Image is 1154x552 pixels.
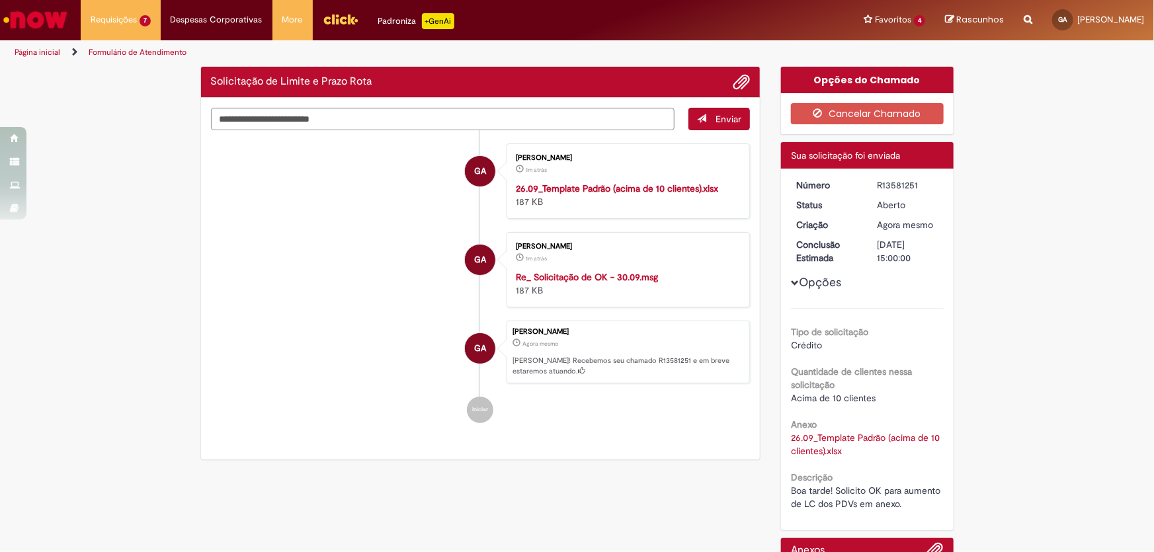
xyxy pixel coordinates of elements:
[422,13,454,29] p: +GenAi
[474,333,486,364] span: GA
[1059,15,1067,24] span: GA
[522,340,558,348] time: 30/09/2025 12:28:40
[791,418,817,430] b: Anexo
[15,47,60,58] a: Página inicial
[791,103,944,124] button: Cancelar Chamado
[791,326,868,338] b: Tipo de solicitação
[89,47,186,58] a: Formulário de Atendimento
[465,156,495,186] div: Giovana De Lima Alves
[516,154,736,162] div: [PERSON_NAME]
[522,340,558,348] span: Agora mesmo
[878,178,939,192] div: R13581251
[516,182,718,194] a: 26.09_Template Padrão (acima de 10 clientes).xlsx
[791,432,942,457] a: Download de 26.09_Template Padrão (acima de 10 clientes).xlsx
[786,238,868,264] dt: Conclusão Estimada
[791,485,943,510] span: Boa tarde! Solicito OK para aumento de LC dos PDVs em anexo.
[516,271,658,283] a: Re_ Solicitação de OK - 30.09.msg
[211,108,675,130] textarea: Digite sua mensagem aqui...
[1077,14,1144,25] span: [PERSON_NAME]
[526,255,547,262] span: 1m atrás
[526,166,547,174] time: 30/09/2025 12:27:54
[91,13,137,26] span: Requisições
[878,218,939,231] div: 30/09/2025 12:28:40
[526,255,547,262] time: 30/09/2025 12:27:42
[465,245,495,275] div: Giovana De Lima Alves
[688,108,750,130] button: Enviar
[878,219,934,231] span: Agora mesmo
[526,166,547,174] span: 1m atrás
[211,130,751,437] ul: Histórico de tíquete
[878,219,934,231] time: 30/09/2025 12:28:40
[1,7,69,33] img: ServiceNow
[791,366,912,391] b: Quantidade de clientes nessa solicitação
[956,13,1004,26] span: Rascunhos
[465,333,495,364] div: Giovana De Lima Alves
[791,471,833,483] b: Descrição
[282,13,303,26] span: More
[323,9,358,29] img: click_logo_yellow_360x200.png
[878,198,939,212] div: Aberto
[945,14,1004,26] a: Rascunhos
[786,178,868,192] dt: Número
[786,218,868,231] dt: Criação
[516,243,736,251] div: [PERSON_NAME]
[716,113,741,125] span: Enviar
[211,76,372,88] h2: Solicitação de Limite e Prazo Rota Histórico de tíquete
[378,13,454,29] div: Padroniza
[171,13,263,26] span: Despesas Corporativas
[791,392,876,404] span: Acima de 10 clientes
[786,198,868,212] dt: Status
[474,244,486,276] span: GA
[211,321,751,384] li: Giovana De Lima Alves
[781,67,954,93] div: Opções do Chamado
[516,270,736,297] div: 187 KB
[791,149,900,161] span: Sua solicitação foi enviada
[875,13,911,26] span: Favoritos
[140,15,151,26] span: 7
[878,238,939,264] div: [DATE] 15:00:00
[474,155,486,187] span: GA
[914,15,925,26] span: 4
[791,339,822,351] span: Crédito
[733,73,750,91] button: Adicionar anexos
[513,328,743,336] div: [PERSON_NAME]
[10,40,759,65] ul: Trilhas de página
[516,182,736,208] div: 187 KB
[513,356,743,376] p: [PERSON_NAME]! Recebemos seu chamado R13581251 e em breve estaremos atuando.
